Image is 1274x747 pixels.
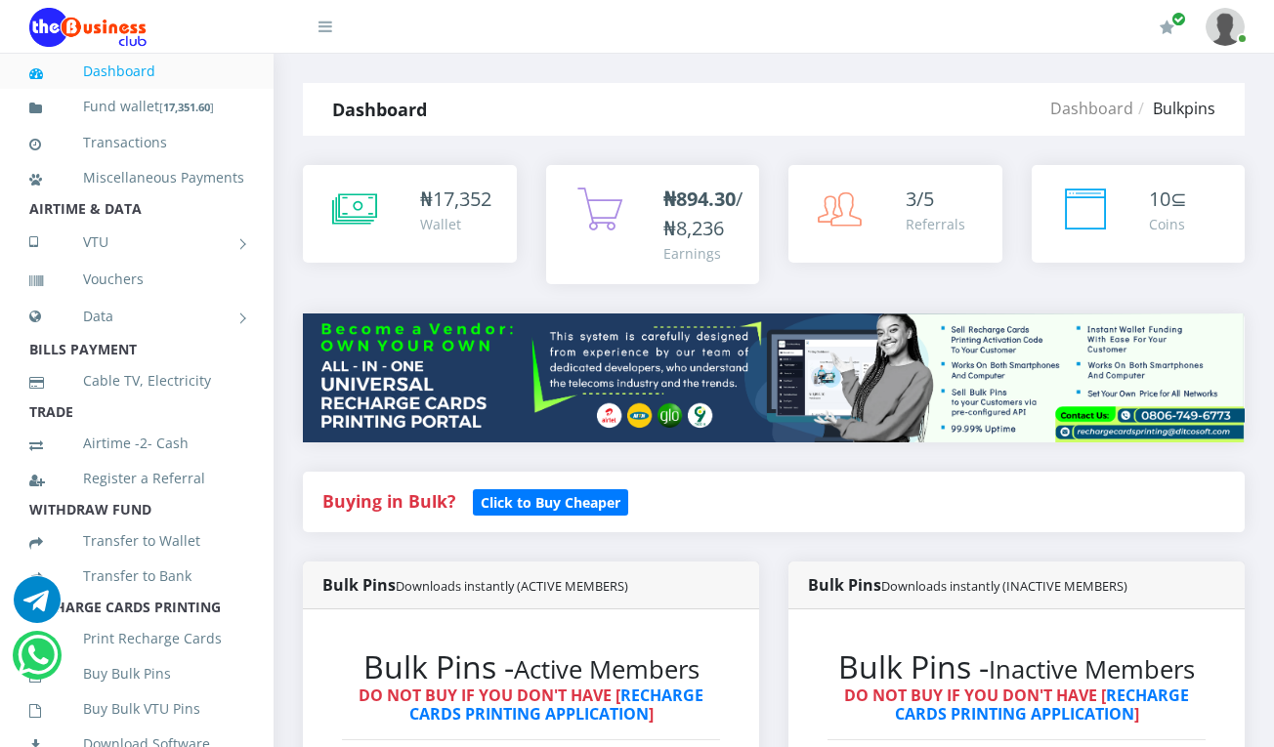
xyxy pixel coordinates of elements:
[14,591,61,623] a: Chat for support
[844,685,1189,725] strong: DO NOT BUY IF YOU DON'T HAVE [ ]
[29,519,244,563] a: Transfer to Wallet
[808,574,1127,596] strong: Bulk Pins
[663,243,743,264] div: Earnings
[1206,8,1245,46] img: User
[420,185,491,214] div: ₦
[322,489,455,513] strong: Buying in Bulk?
[881,577,1127,595] small: Downloads instantly (INACTIVE MEMBERS)
[29,120,244,165] a: Transactions
[342,648,720,685] h2: Bulk Pins -
[1149,214,1187,234] div: Coins
[788,165,1002,263] a: 3/5 Referrals
[433,186,491,212] span: 17,352
[322,574,628,596] strong: Bulk Pins
[359,685,703,725] strong: DO NOT BUY IF YOU DON'T HAVE [ ]
[29,651,244,696] a: Buy Bulk Pins
[29,686,244,731] a: Buy Bulk VTU Pins
[29,358,244,403] a: Cable TV, Electricity
[906,214,965,234] div: Referrals
[29,421,244,466] a: Airtime -2- Cash
[1133,97,1215,120] li: Bulkpins
[29,8,147,47] img: Logo
[29,292,244,341] a: Data
[663,186,743,241] span: /₦8,236
[29,456,244,501] a: Register a Referral
[29,155,244,200] a: Miscellaneous Payments
[29,49,244,94] a: Dashboard
[29,257,244,302] a: Vouchers
[29,616,244,661] a: Print Recharge Cards
[1171,12,1186,26] span: Renew/Upgrade Subscription
[828,648,1206,685] h2: Bulk Pins -
[989,652,1195,686] small: Inactive Members
[514,652,700,686] small: Active Members
[663,186,736,212] b: ₦894.30
[1149,185,1187,214] div: ⊆
[420,214,491,234] div: Wallet
[1050,98,1133,119] a: Dashboard
[546,165,760,284] a: ₦894.30/₦8,236 Earnings
[303,165,517,263] a: ₦17,352 Wallet
[1149,186,1170,212] span: 10
[163,100,210,114] b: 17,351.60
[29,84,244,130] a: Fund wallet[17,351.60]
[303,313,1245,442] img: multitenant_rcp.png
[1160,20,1174,35] i: Renew/Upgrade Subscription
[29,554,244,599] a: Transfer to Bank
[332,98,427,121] strong: Dashboard
[159,100,214,114] small: [ ]
[906,186,934,212] span: 3/5
[409,685,704,725] a: RECHARGE CARDS PRINTING APPLICATION
[481,493,620,512] b: Click to Buy Cheaper
[895,685,1190,725] a: RECHARGE CARDS PRINTING APPLICATION
[18,646,58,679] a: Chat for support
[473,489,628,513] a: Click to Buy Cheaper
[396,577,628,595] small: Downloads instantly (ACTIVE MEMBERS)
[29,218,244,267] a: VTU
